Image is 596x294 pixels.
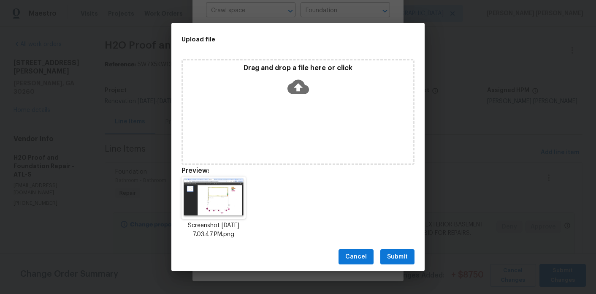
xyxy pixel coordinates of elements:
[387,252,408,262] span: Submit
[182,221,246,239] p: Screenshot [DATE] 7.03.47 PM.png
[182,35,377,44] h2: Upload file
[182,177,246,219] img: AzgGq40+q5L7AAAAAElFTkSuQmCC
[183,64,413,73] p: Drag and drop a file here or click
[345,252,367,262] span: Cancel
[339,249,374,265] button: Cancel
[380,249,414,265] button: Submit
